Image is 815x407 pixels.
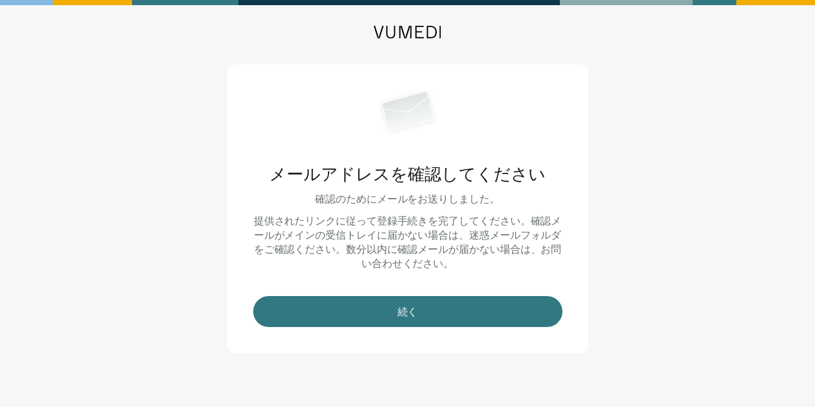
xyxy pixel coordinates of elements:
font: 確認のためにメールをお送りしました。 [315,192,500,204]
font: 続く [398,305,418,317]
font: メールアドレスを確認してください [269,163,545,183]
img: メール [372,90,443,134]
font: 提供されたリンクに従って登録手続きを完了してください。確認メールがメインの受信トレイに届かない場合は、迷惑メールフォルダをご確認ください。数分以内に確認メールが届かない場合は、お問い合わせください。 [254,214,562,269]
button: 続く [253,296,562,327]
